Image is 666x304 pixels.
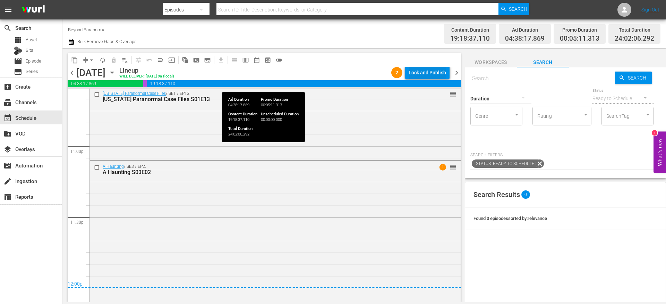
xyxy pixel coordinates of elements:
[450,90,456,98] span: reorder
[253,57,260,64] span: date_range_outlined
[147,80,461,87] span: 19:18:37.110
[26,68,38,75] span: Series
[157,57,164,64] span: menu_open
[177,53,191,67] span: Refresh All Search Blocks
[465,58,517,67] span: Workspaces
[3,193,12,201] span: Reports
[4,6,12,14] span: menu
[80,55,97,66] span: Remove Gaps & Overlaps
[3,24,12,32] span: Search
[472,159,536,168] span: Status: Ready to Schedule
[505,35,545,43] span: 04:38:17.869
[119,74,174,79] div: WILL DELIVER: [DATE] 9a (local)
[103,169,422,175] div: A Haunting S03E02
[470,152,660,158] p: Search Filters:
[76,39,137,44] span: Bulk Remove Gaps & Overlaps
[182,57,189,64] span: auto_awesome_motion_outlined
[103,96,422,102] div: [US_STATE] Paranormal Case Files S01E13
[14,68,22,76] span: Series
[473,216,547,221] span: Found 0 episodes sorted by: relevance
[103,164,124,169] a: A Haunting
[103,91,166,96] a: [US_STATE] Paranormal Case Files
[3,98,12,107] span: Channels
[654,131,666,173] button: Open Feedback Widget
[625,72,652,84] span: Search
[17,2,50,18] img: ans4CAIJ8jUAAAAAAAAAAAAAAAAAAAAAAAAgQb4GAAAAAAAAAAAAAAAAAAAAAAAAJMjXAAAAAAAAAAAAAAAAAAAAAAAAgAT5G...
[615,25,654,35] div: Total Duration
[26,47,33,54] span: Bits
[103,91,422,102] div: / SE1 / EP13:
[615,72,652,84] button: Search
[450,25,490,35] div: Content Duration
[242,57,249,64] span: calendar_view_week_outlined
[560,25,599,35] div: Promo Duration
[108,55,119,66] span: Select an event to delete
[76,67,105,79] div: [DATE]
[14,36,22,44] span: Asset
[509,3,527,15] span: Search
[517,58,569,67] span: Search
[582,112,589,118] button: Open
[97,55,108,66] span: Loop Content
[450,90,456,97] button: reorder
[592,89,654,108] div: Ready to Schedule
[264,57,271,64] span: preview_outlined
[644,112,651,118] button: Open
[130,53,144,67] span: Customize Events
[88,57,95,64] span: arrow_drop_down
[275,57,282,64] span: toggle_off
[143,80,147,87] span: 00:05:11.313
[450,163,456,170] button: reorder
[3,130,12,138] span: VOD
[103,164,422,175] div: / SE3 / EP2:
[99,57,106,64] span: autorenew_outlined
[3,83,12,91] span: Create
[505,25,545,35] div: Ad Duration
[450,35,490,43] span: 19:18:37.110
[204,57,211,64] span: subtitles_outlined
[119,67,174,74] div: Lineup
[473,190,520,199] span: Search Results
[69,55,80,66] span: Copy Lineup
[450,163,456,171] span: reorder
[405,66,450,79] button: Lock and Publish
[26,36,37,43] span: Asset
[168,57,175,64] span: input
[3,177,12,186] span: Ingestion
[652,130,657,135] div: 1
[409,66,446,79] div: Lock and Publish
[14,47,22,55] div: Bits
[521,190,530,199] span: 0
[439,164,446,171] span: 1
[14,57,22,65] span: Episode
[513,112,520,118] button: Open
[3,114,12,122] span: Schedule
[82,57,89,64] span: compress
[3,162,12,170] span: Automation
[68,80,143,87] span: 04:38:17.869
[71,57,78,64] span: content_copy
[641,7,659,13] a: Sign Out
[3,145,12,154] span: Overlays
[452,68,461,77] span: chevron_right
[26,58,41,65] span: Episode
[498,3,529,15] button: Search
[615,35,654,43] span: 24:02:06.292
[68,281,461,288] div: 12:00p
[391,70,402,75] span: 2
[560,35,599,43] span: 00:05:11.313
[193,57,200,64] span: pageview_outlined
[68,68,76,77] span: chevron_left
[121,57,128,64] span: playlist_remove_outlined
